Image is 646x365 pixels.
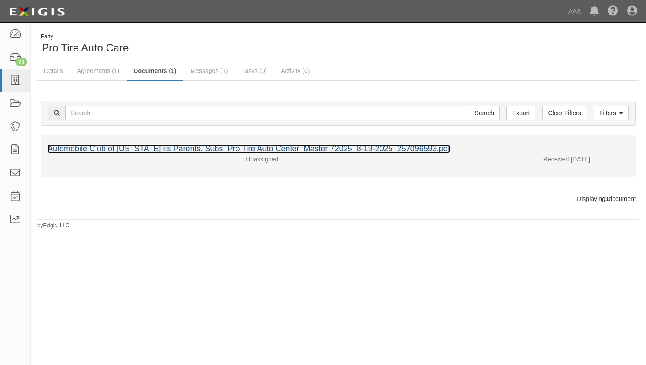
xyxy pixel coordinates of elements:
input: Search [469,106,500,120]
div: Pro Tire Auto Care [37,33,332,55]
input: Search [65,106,469,120]
div: Unassigned [239,155,388,164]
p: Received: [543,155,571,164]
a: Automobile Club of [US_STATE] its Parents, Subs_Pro Tire Auto Center_Master 72025_8-19-2025_25709... [48,144,450,153]
a: Activity (0) [274,62,316,80]
div: Displaying document [34,194,642,203]
a: Export [506,106,535,120]
a: Messages (1) [184,62,235,80]
a: Details [37,62,70,80]
small: by [37,222,70,230]
a: AAA [564,3,585,20]
a: Clear Filters [542,106,587,120]
img: logo-5460c22ac91f19d4615b14bd174203de0afe785f0fc80cf4dbbc73dc1793850b.png [7,4,67,20]
b: 1 [605,195,609,202]
div: Automobile Club of Missouri its Parents, Subs_Pro Tire Auto Center_Master 72025_8-19-2025_2570965... [48,143,629,155]
a: Agreements (1) [70,62,126,80]
div: Party [41,33,129,40]
span: Pro Tire Auto Care [42,42,129,54]
div: [DATE] [537,155,636,168]
i: Help Center - Complianz [608,6,618,17]
a: Filters [594,106,629,120]
div: 73 [15,58,27,66]
a: Tasks (0) [235,62,273,80]
a: Documents (1) [127,62,183,81]
a: Exigis, LLC [43,223,70,229]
